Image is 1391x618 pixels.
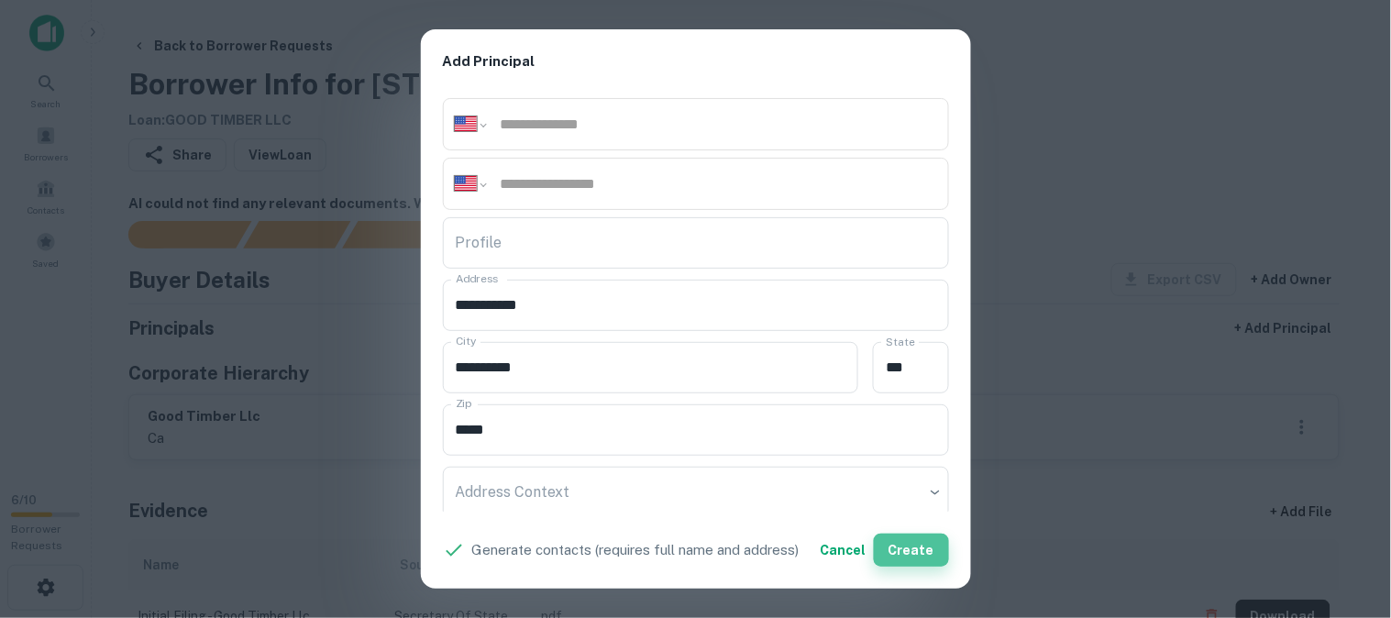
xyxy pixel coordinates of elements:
iframe: Chat Widget [1299,471,1391,559]
button: Cancel [813,534,874,567]
label: Zip [456,396,472,412]
label: State [886,334,915,349]
button: Create [874,534,949,567]
label: City [456,334,477,349]
label: Address [456,271,498,287]
h2: Add Principal [421,29,971,94]
p: Generate contacts (requires full name and address) [472,539,800,561]
div: ​ [443,467,949,518]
